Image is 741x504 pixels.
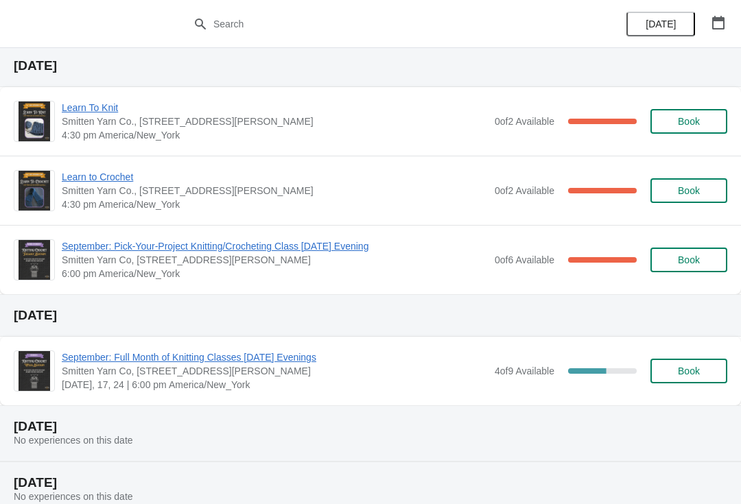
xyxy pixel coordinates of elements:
span: September: Pick-Your-Project Knitting/Crocheting Class [DATE] Evening [62,239,488,253]
span: Learn To Knit [62,101,488,115]
img: Learn To Knit | Smitten Yarn Co., 59 Hanson Street, Rochester, NH, USA | 4:30 pm America/New_York [19,101,50,141]
span: 0 of 2 Available [495,185,554,196]
span: 4:30 pm America/New_York [62,197,488,211]
span: Smitten Yarn Co., [STREET_ADDRESS][PERSON_NAME] [62,184,488,197]
span: Learn to Crochet [62,170,488,184]
button: Book [650,178,727,203]
h2: [DATE] [14,476,727,490]
span: No experiences on this date [14,491,133,502]
img: Learn to Crochet | Smitten Yarn Co., 59 Hanson St, Rochester, NH, USA | 4:30 pm America/New_York [19,171,50,211]
span: [DATE], 17, 24 | 6:00 pm America/New_York [62,378,488,392]
span: Smitten Yarn Co., [STREET_ADDRESS][PERSON_NAME] [62,115,488,128]
img: September: Pick-Your-Project Knitting/Crocheting Class on Tuesday Evening | Smitten Yarn Co, 59 H... [19,240,50,280]
button: Book [650,359,727,383]
span: Book [678,116,700,127]
h2: [DATE] [14,420,727,433]
button: [DATE] [626,12,695,36]
span: 4:30 pm America/New_York [62,128,488,142]
span: Book [678,185,700,196]
span: Smitten Yarn Co, [STREET_ADDRESS][PERSON_NAME] [62,253,488,267]
span: 4 of 9 Available [495,365,554,376]
h2: [DATE] [14,59,727,73]
button: Book [650,248,727,272]
span: [DATE] [646,19,676,29]
button: Book [650,109,727,134]
span: 0 of 2 Available [495,116,554,127]
span: Book [678,254,700,265]
h2: [DATE] [14,309,727,322]
span: 6:00 pm America/New_York [62,267,488,280]
span: 0 of 6 Available [495,254,554,265]
span: Book [678,365,700,376]
span: No experiences on this date [14,435,133,446]
span: September: Full Month of Knitting Classes [DATE] Evenings [62,350,488,364]
span: Smitten Yarn Co, [STREET_ADDRESS][PERSON_NAME] [62,364,488,378]
img: September: Full Month of Knitting Classes on Wednesday Evenings | Smitten Yarn Co, 59 Hanson Stre... [19,351,50,391]
input: Search [213,12,556,36]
